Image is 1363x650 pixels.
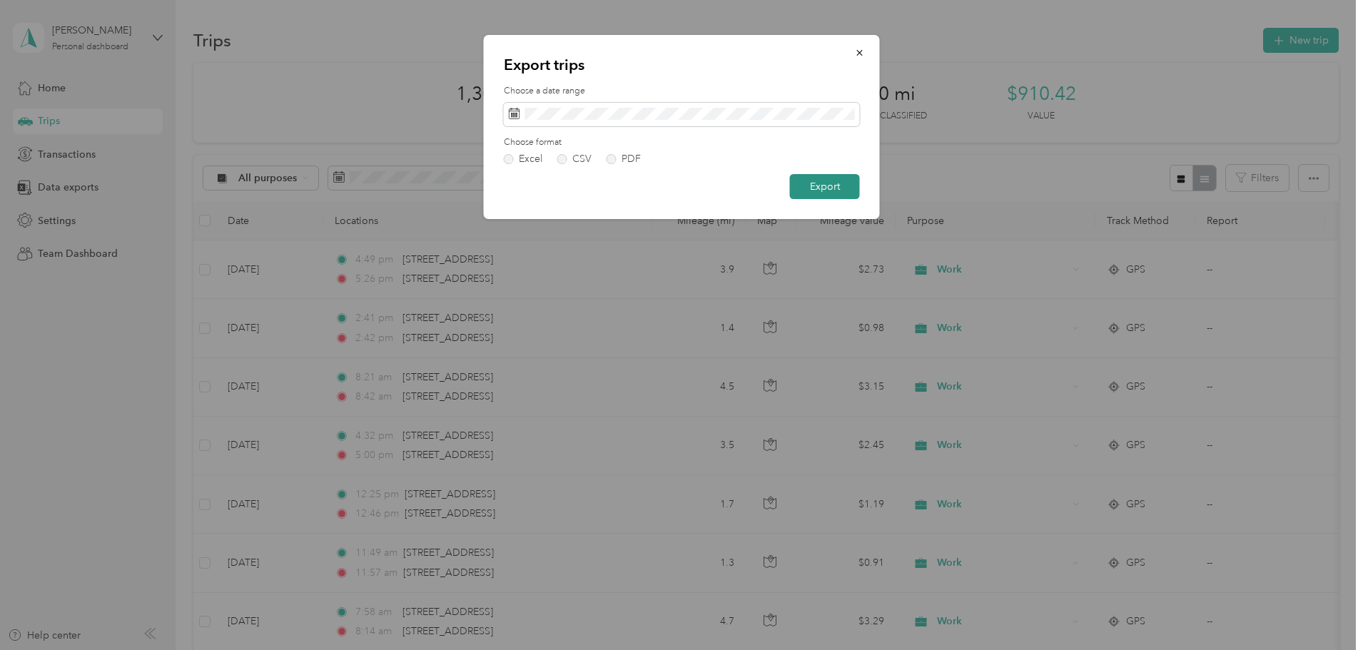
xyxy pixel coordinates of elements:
[572,154,592,164] div: CSV
[1283,570,1363,650] iframe: Everlance-gr Chat Button Frame
[519,154,542,164] div: Excel
[504,85,860,98] label: Choose a date range
[504,136,860,149] label: Choose format
[504,55,860,75] p: Export trips
[622,154,641,164] div: PDF
[790,174,860,199] button: Export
